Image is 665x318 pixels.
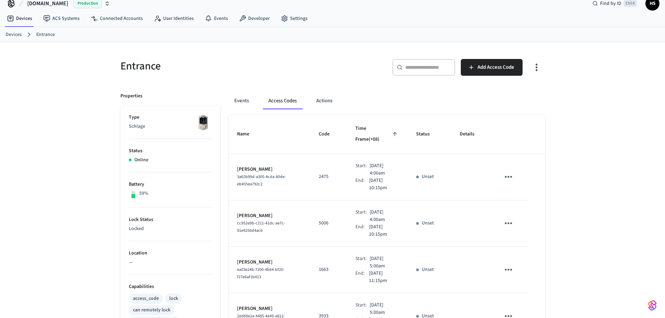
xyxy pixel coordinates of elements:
p: [DATE] 10:15pm [369,223,399,238]
p: [DATE] 5:00am [370,302,399,316]
a: Devices [1,12,38,25]
p: Locked [129,225,212,232]
button: Events [229,93,254,109]
button: Actions [311,93,338,109]
p: [PERSON_NAME] [237,166,302,173]
a: Developer [234,12,275,25]
img: Schlage Sense Smart Deadbolt with Camelot Trim, Front [194,114,212,131]
div: Start: [355,162,370,177]
p: [DATE] 10:15pm [369,177,399,192]
p: — [129,259,212,266]
span: Time Frame(+08) [355,123,399,145]
span: Details [460,129,483,140]
p: Location [129,250,212,257]
span: Code [319,129,339,140]
p: Status [129,147,212,155]
img: SeamLogoGradient.69752ec5.svg [648,300,657,311]
div: can remotely lock [133,306,170,314]
p: [DATE] 4:00am [370,162,399,177]
p: Capabilities [129,283,212,290]
a: Connected Accounts [85,12,148,25]
p: [PERSON_NAME] [237,259,302,266]
div: End: [355,270,369,284]
h5: Entrance [120,59,328,73]
p: 2475 [319,173,339,180]
a: Entrance [36,31,55,38]
span: ea03e246-7200-4b64-bf20-f27e6af1b413 [237,267,285,280]
div: End: [355,177,369,192]
div: ant example [229,93,545,109]
a: Events [199,12,234,25]
span: Name [237,129,258,140]
div: lock [169,295,178,302]
p: Type [129,114,212,121]
span: cc952e9b-c211-41dc-ae7c-91e9256d4ac6 [237,220,285,234]
div: End: [355,223,369,238]
p: Lock Status [129,216,212,223]
a: Devices [6,31,22,38]
div: Start: [355,209,370,223]
p: 59% [139,190,148,197]
p: Battery [129,181,212,188]
div: Start: [355,255,370,270]
p: Online [134,156,148,164]
a: User Identities [148,12,199,25]
p: [DATE] 11:15pm [369,270,399,284]
p: Schlage [129,123,212,130]
p: Unset [422,266,434,273]
p: 5006 [319,220,339,227]
p: 1663 [319,266,339,273]
span: Status [416,129,439,140]
button: Access Codes [263,93,302,109]
p: [DATE] 5:00am [370,255,399,270]
a: ACS Systems [38,12,85,25]
div: Start: [355,302,370,316]
span: Add Access Code [478,63,514,72]
p: [PERSON_NAME] [237,212,302,220]
a: Settings [275,12,313,25]
p: Properties [120,93,142,100]
p: [PERSON_NAME] [237,305,302,312]
button: Add Access Code [461,59,523,76]
div: access_code [133,295,159,302]
p: Unset [422,173,434,180]
span: 3a62b99d-a305-4cda-80de-eb455ea792c2 [237,174,286,187]
p: [DATE] 4:00am [370,209,399,223]
p: Unset [422,220,434,227]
